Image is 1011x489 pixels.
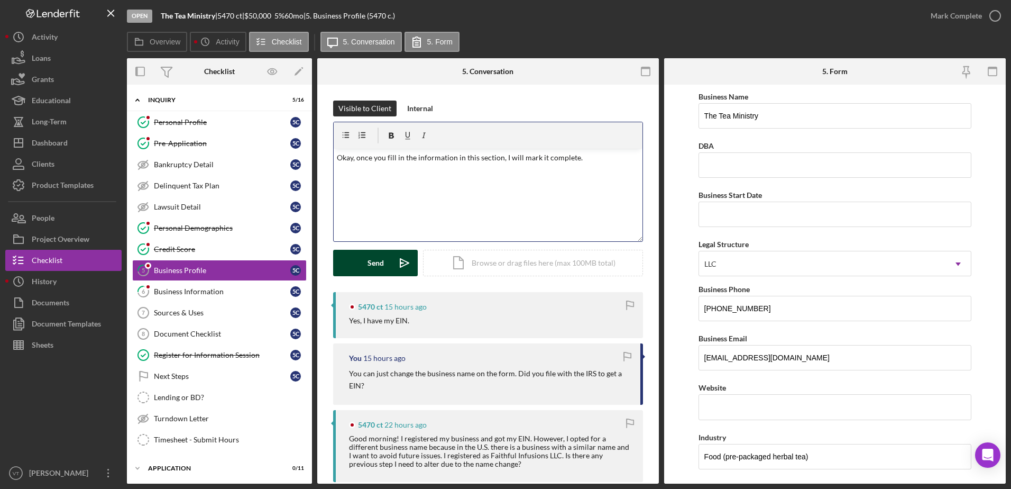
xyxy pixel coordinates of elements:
div: Business Profile [154,266,290,275]
button: Educational [5,90,122,111]
div: Next Steps [154,372,290,381]
div: Visible to Client [338,101,391,116]
div: 5 c [290,286,301,297]
a: Grants [5,69,122,90]
button: Internal [402,101,438,116]
p: Okay, once you fill in the information in this section, I will mark it complete. [337,152,640,164]
tspan: 7 [142,310,145,316]
label: Business Email [698,334,747,343]
time: 2025-09-15 22:51 [363,354,406,363]
a: Turndown Letter [132,408,307,429]
div: Pre-Application [154,139,290,148]
button: Visible to Client [333,101,397,116]
div: Checklist [204,67,235,76]
button: Document Templates [5,313,122,334]
button: VT[PERSON_NAME] [5,463,122,484]
label: Checklist [272,38,302,46]
div: 5 c [290,244,301,255]
a: Credit Score5c [132,239,307,260]
div: Grants [32,69,54,93]
div: 5 c [290,307,301,318]
div: Application [148,465,278,472]
div: 5 c [290,138,301,149]
div: 5 c [290,223,301,233]
button: 5. Form [405,32,459,52]
div: Timesheet - Submit Hours [154,436,306,444]
div: Project Overview [32,229,89,252]
div: 0 / 11 [285,465,304,472]
tspan: 8 [142,331,145,337]
div: Long-Term [32,111,67,135]
div: Lending or BD? [154,393,306,402]
a: History [5,271,122,292]
button: Checklist [249,32,309,52]
div: Educational [32,90,71,114]
button: Activity [5,26,122,48]
div: Documents [32,292,69,316]
label: Activity [216,38,239,46]
div: 5 c [290,117,301,128]
text: VT [13,470,19,476]
div: Sources & Uses [154,309,290,317]
label: Industry [698,433,726,442]
b: The Tea Ministry [161,11,215,20]
a: 8Document Checklist5c [132,323,307,345]
div: Checklist [32,250,62,274]
div: 5470 ct [358,303,383,311]
button: Send [333,250,418,276]
a: Delinquent Tax Plan5c [132,175,307,196]
div: 5470 ct [358,421,383,429]
div: 5 c [290,159,301,170]
a: Sheets [5,334,122,356]
a: Register for Information Session5c [132,345,307,366]
button: Documents [5,292,122,313]
div: 5 c [290,329,301,339]
div: Document Checklist [154,330,290,338]
button: Checklist [5,250,122,271]
div: 5 / 16 [285,97,304,103]
button: Clients [5,153,122,175]
div: Yes, I have my EIN. [349,316,409,325]
div: LLC [704,260,716,268]
div: Sheets [32,334,53,358]
div: Credit Score [154,245,290,253]
label: 5. Form [427,38,453,46]
a: Project Overview [5,229,122,250]
div: 5. Conversation [462,67,513,76]
a: Lending or BD? [132,387,307,408]
div: | [161,12,217,20]
div: Open Intercom Messenger [975,442,1000,468]
div: Turndown Letter [154,414,306,423]
a: Next Steps5c [132,366,307,387]
label: Website [698,383,726,392]
a: 5Business Profile5c [132,260,307,281]
div: Open [127,10,152,23]
div: Internal [407,101,433,116]
button: Loans [5,48,122,69]
div: 5 c [290,265,301,276]
button: Activity [190,32,246,52]
time: 2025-09-15 15:31 [384,421,427,429]
div: [PERSON_NAME] [26,463,95,486]
div: Personal Demographics [154,224,290,232]
a: Bankruptcy Detail5c [132,154,307,175]
div: Good morning! I registered my business and got my EIN. However, I opted for a different business ... [349,434,632,468]
div: 5 c [290,202,301,212]
div: Product Templates [32,175,94,198]
div: Business Information [154,287,290,296]
a: Personal Demographics5c [132,218,307,239]
button: Mark Complete [920,5,1006,26]
button: People [5,207,122,229]
label: Overview [150,38,180,46]
a: Timesheet - Submit Hours [132,429,307,450]
a: Personal Profile5c [132,112,307,133]
button: Long-Term [5,111,122,132]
